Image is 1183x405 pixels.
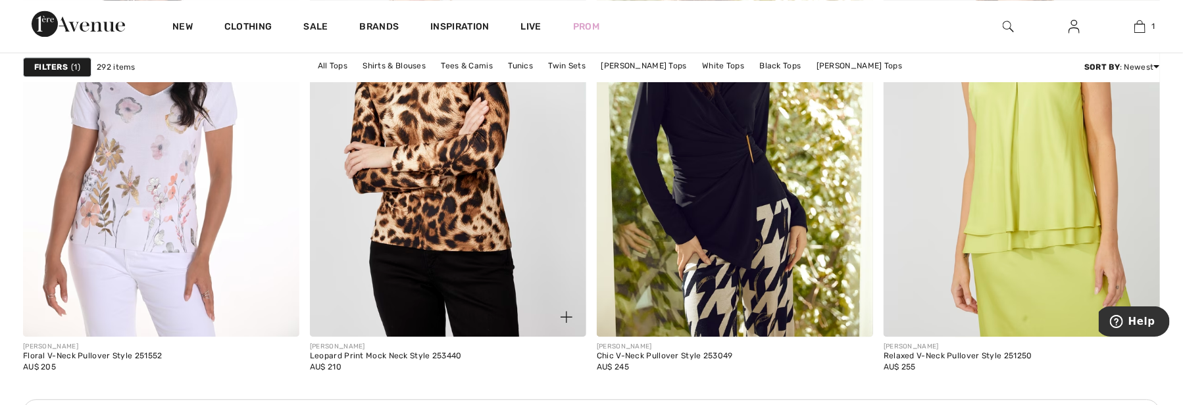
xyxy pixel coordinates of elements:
a: Live [521,20,541,34]
span: AU$ 245 [597,362,629,371]
a: [PERSON_NAME] Tops [595,58,693,75]
div: [PERSON_NAME] [597,342,733,352]
span: 292 items [97,62,136,74]
img: My Bag [1134,18,1145,34]
a: Clothing [224,21,272,35]
iframe: Opens a widget where you can find more information [1099,306,1170,339]
div: [PERSON_NAME] [23,342,163,352]
a: Brands [360,21,399,35]
span: 1 [71,62,80,74]
a: [PERSON_NAME] Tops [810,58,909,75]
div: : Newest [1084,62,1160,74]
div: Chic V-Neck Pullover Style 253049 [597,352,733,361]
a: Twin Sets [542,58,593,75]
a: Sign In [1058,18,1090,35]
a: All Tops [311,58,354,75]
div: Floral V-Neck Pullover Style 251552 [23,352,163,361]
a: Shirts & Blouses [356,58,432,75]
strong: Filters [34,62,68,74]
a: 1 [1107,18,1172,34]
div: [PERSON_NAME] [884,342,1032,352]
a: Prom [573,20,599,34]
strong: Sort By [1084,63,1120,72]
span: 1 [1152,20,1155,32]
a: Tunics [501,58,540,75]
span: AU$ 255 [884,362,916,371]
div: Relaxed V-Neck Pullover Style 251250 [884,352,1032,361]
a: White Tops [695,58,751,75]
img: search the website [1003,18,1014,34]
span: AU$ 210 [310,362,341,371]
span: Inspiration [430,21,489,35]
div: [PERSON_NAME] [310,342,462,352]
a: Tees & Camis [434,58,499,75]
a: Sale [303,21,328,35]
img: plus_v2.svg [561,311,572,323]
a: Black Tops [753,58,808,75]
img: 1ère Avenue [32,11,125,37]
span: AU$ 205 [23,362,56,371]
a: New [172,21,193,35]
div: Leopard Print Mock Neck Style 253440 [310,352,462,361]
img: My Info [1069,18,1080,34]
